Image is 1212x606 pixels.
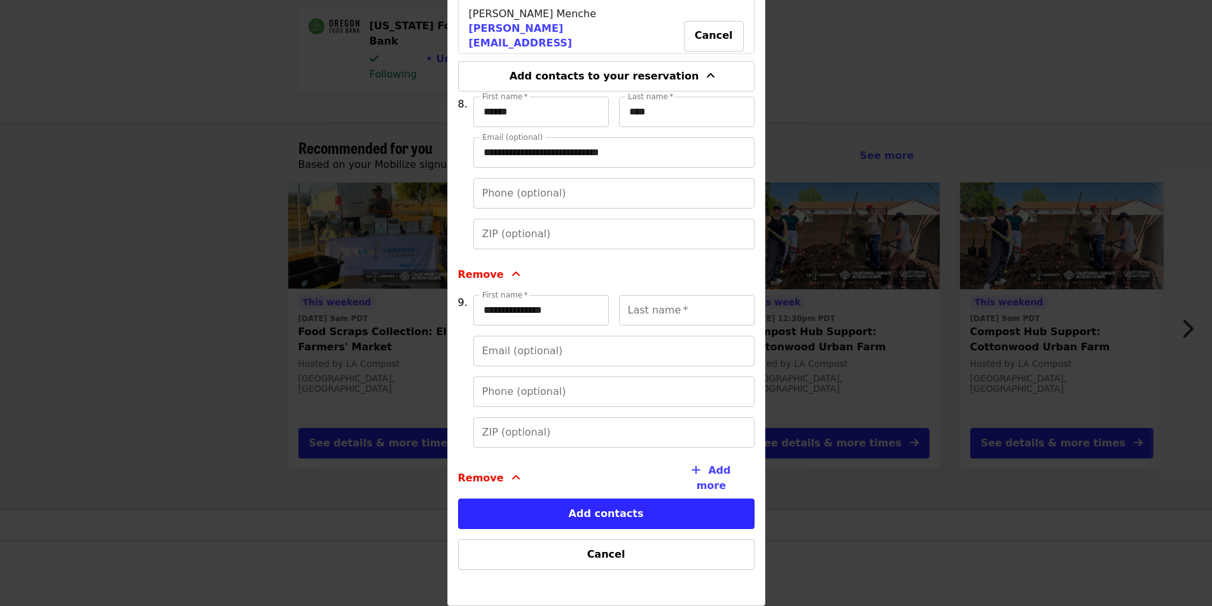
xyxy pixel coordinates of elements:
button: Cancel [684,21,744,52]
label: First name [482,291,528,299]
input: Last name [619,295,755,326]
input: Phone (optional) [473,376,755,407]
input: Email (optional) [473,137,755,168]
input: Last name [619,97,755,127]
label: Last name [628,93,673,100]
button: Add contacts to your reservation [458,61,755,92]
button: Remove [458,259,520,290]
label: First name [482,93,528,100]
button: Cancel [458,539,755,570]
label: Email (optional) [482,134,543,141]
span: 9. [458,296,468,308]
span: 8. [458,98,468,110]
span: Add more [697,464,731,492]
i: angle-up icon [706,70,715,82]
input: ZIP (optional) [473,219,755,249]
span: Remove [458,471,504,486]
i: angle-up icon [512,472,520,484]
input: ZIP (optional) [473,417,755,448]
button: Remove [458,458,520,499]
span: Add contacts to your reservation [510,70,699,82]
button: Add more [655,458,754,499]
input: First name [473,97,609,127]
button: Add contacts [458,499,755,529]
a: [PERSON_NAME][EMAIL_ADDRESS][PERSON_NAME][DOMAIN_NAME] [469,22,659,64]
span: Remove [458,267,504,282]
input: Email (optional) [473,336,755,366]
input: Phone (optional) [473,178,755,209]
i: angle-up icon [512,268,520,280]
i: plus icon [692,464,700,476]
input: First name [473,295,609,326]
